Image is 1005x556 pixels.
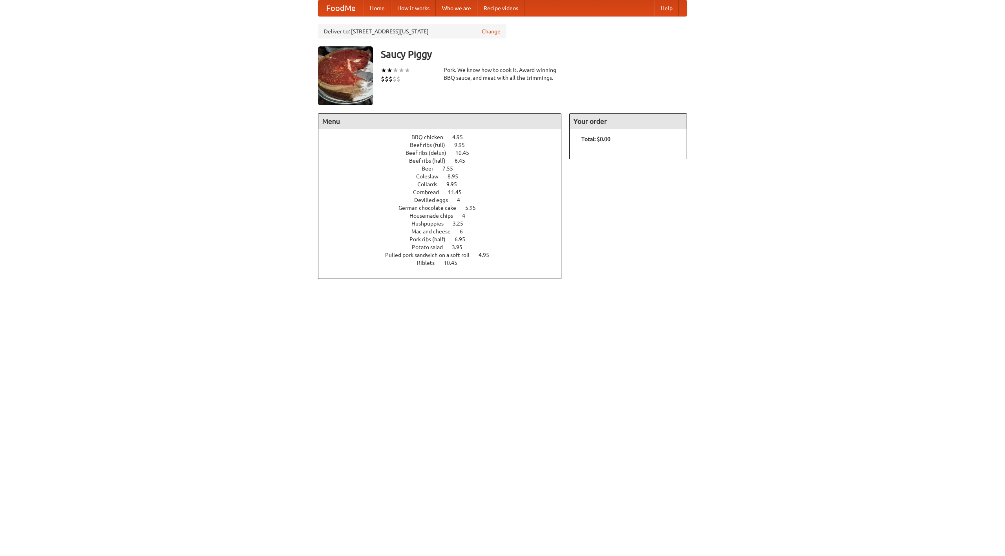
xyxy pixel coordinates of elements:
span: 3.95 [452,244,470,250]
span: 6.95 [455,236,473,242]
span: 5.95 [465,205,484,211]
a: Mac and cheese 6 [411,228,477,235]
a: Beef ribs (half) 6.45 [409,158,480,164]
div: Deliver to: [STREET_ADDRESS][US_STATE] [318,24,506,39]
li: ★ [387,66,393,75]
a: Housemade chips 4 [409,213,480,219]
a: BBQ chicken 4.95 [411,134,477,140]
span: 11.45 [448,189,470,195]
div: Pork. We know how to cook it. Award-winning BBQ sauce, and meat with all the trimmings. [444,66,561,82]
span: Pulled pork sandwich on a soft roll [385,252,477,258]
span: 7.55 [442,165,461,172]
a: Home [364,0,391,16]
li: ★ [381,66,387,75]
a: FoodMe [318,0,364,16]
span: 9.95 [446,181,465,187]
a: Beer 7.55 [422,165,468,172]
li: $ [385,75,389,83]
span: 4.95 [452,134,471,140]
img: angular.jpg [318,46,373,105]
a: Change [482,28,501,35]
li: $ [389,75,393,83]
a: Help [654,0,679,16]
a: Pork ribs (half) 6.95 [409,236,480,242]
span: 10.45 [444,260,465,266]
span: Potato salad [412,244,451,250]
span: 6 [460,228,471,235]
span: 3.25 [453,220,471,227]
span: 9.95 [454,142,473,148]
span: 10.45 [455,150,477,156]
span: 8.95 [448,173,466,180]
a: German chocolate cake 5.95 [398,205,490,211]
span: Cornbread [413,189,447,195]
span: BBQ chicken [411,134,451,140]
a: How it works [391,0,436,16]
a: Beef ribs (delux) 10.45 [406,150,484,156]
span: Housemade chips [409,213,461,219]
a: Recipe videos [477,0,524,16]
span: Pork ribs (half) [409,236,453,242]
span: Beef ribs (full) [410,142,453,148]
span: Devilled eggs [414,197,456,203]
h4: Menu [318,114,561,129]
span: Beef ribs (half) [409,158,453,164]
li: ★ [404,66,410,75]
span: Riblets [417,260,442,266]
h4: Your order [570,114,687,129]
a: Who we are [436,0,477,16]
span: 4.95 [479,252,497,258]
li: $ [397,75,400,83]
span: Collards [417,181,445,187]
span: 4 [462,213,473,219]
a: Riblets 10.45 [417,260,472,266]
a: Coleslaw 8.95 [416,173,473,180]
li: ★ [393,66,398,75]
a: Pulled pork sandwich on a soft roll 4.95 [385,252,504,258]
a: Beef ribs (full) 9.95 [410,142,479,148]
a: Collards 9.95 [417,181,471,187]
span: Beef ribs (delux) [406,150,454,156]
a: Potato salad 3.95 [412,244,477,250]
li: $ [381,75,385,83]
b: Total: $0.00 [581,136,610,142]
h3: Saucy Piggy [381,46,687,62]
a: Hushpuppies 3.25 [411,220,478,227]
span: Hushpuppies [411,220,451,227]
li: $ [393,75,397,83]
span: Coleslaw [416,173,446,180]
a: Cornbread 11.45 [413,189,476,195]
a: Devilled eggs 4 [414,197,475,203]
li: ★ [398,66,404,75]
span: Mac and cheese [411,228,459,235]
span: 4 [457,197,468,203]
span: Beer [422,165,441,172]
span: 6.45 [455,158,473,164]
span: German chocolate cake [398,205,464,211]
